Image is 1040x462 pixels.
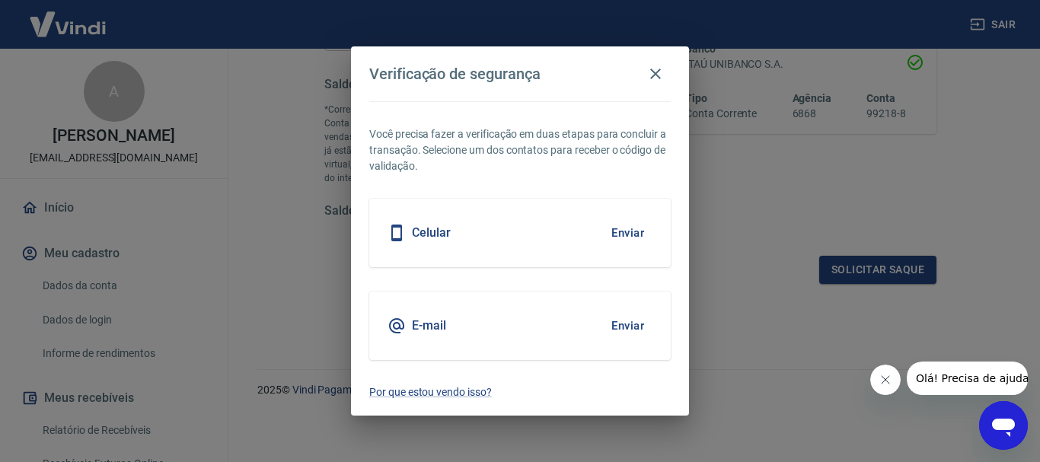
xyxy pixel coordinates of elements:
h5: Celular [412,225,451,241]
h4: Verificação de segurança [369,65,541,83]
button: Enviar [603,310,652,342]
h5: E-mail [412,318,446,333]
iframe: Botão para abrir a janela de mensagens [979,401,1028,450]
iframe: Fechar mensagem [870,365,901,395]
a: Por que estou vendo isso? [369,384,671,400]
p: Você precisa fazer a verificação em duas etapas para concluir a transação. Selecione um dos conta... [369,126,671,174]
button: Enviar [603,217,652,249]
span: Olá! Precisa de ajuda? [9,11,128,23]
iframe: Mensagem da empresa [907,362,1028,395]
